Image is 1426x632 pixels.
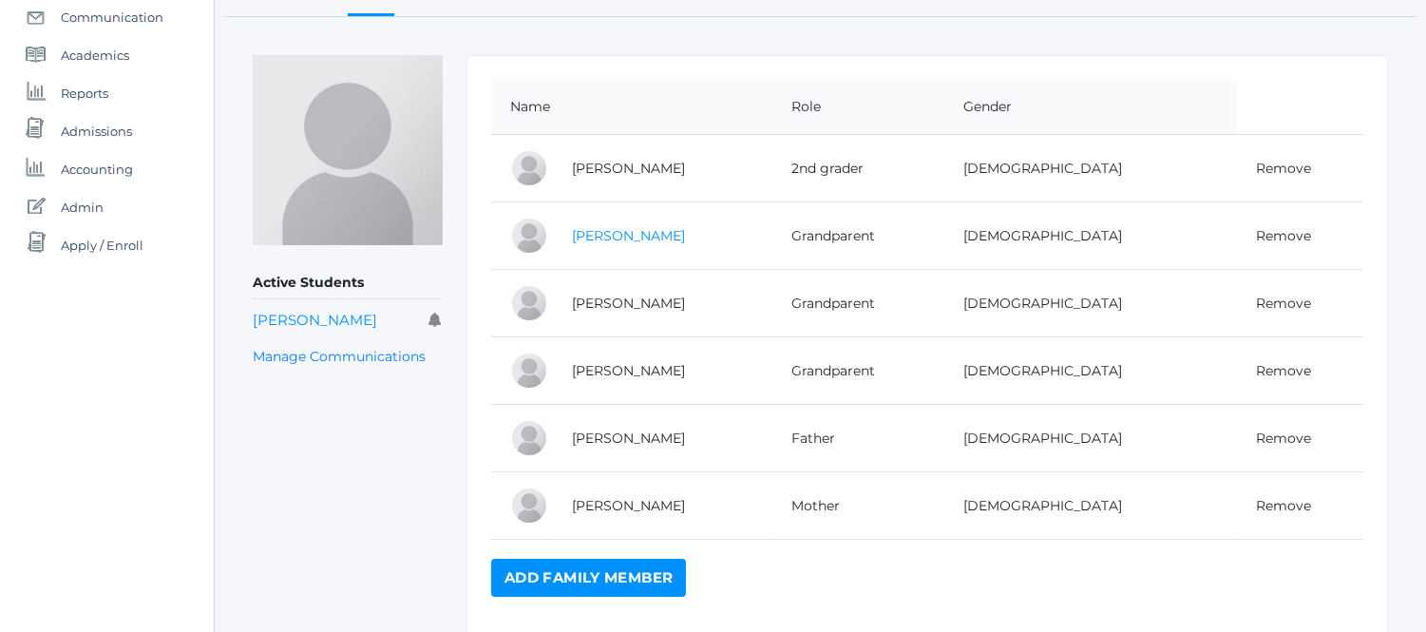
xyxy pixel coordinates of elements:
[1256,430,1311,447] a: Remove
[510,217,548,255] div: Terry Shields
[1256,295,1311,312] a: Remove
[510,284,548,322] div: Kelly Shields
[572,227,685,244] a: [PERSON_NAME]
[510,487,548,525] div: Janice Shields
[772,80,944,135] th: Role
[572,362,685,379] a: [PERSON_NAME]
[944,405,1237,472] td: [DEMOGRAPHIC_DATA]
[944,472,1237,540] td: [DEMOGRAPHIC_DATA]
[61,188,104,226] span: Admin
[572,497,685,514] a: [PERSON_NAME]
[253,311,377,329] a: [PERSON_NAME]
[1256,497,1311,514] a: Remove
[253,55,443,245] img: Janice Shields
[572,430,685,447] a: [PERSON_NAME]
[491,559,686,597] a: Add Family Member
[1256,160,1311,177] a: Remove
[772,270,944,337] td: Grandparent
[1256,227,1311,244] a: Remove
[1256,362,1311,379] a: Remove
[572,160,685,177] a: [PERSON_NAME]
[61,36,129,74] span: Academics
[491,80,772,135] th: Name
[61,112,132,150] span: Admissions
[253,346,426,368] a: Manage Communications
[772,472,944,540] td: Mother
[61,226,143,264] span: Apply / Enroll
[944,270,1237,337] td: [DEMOGRAPHIC_DATA]
[428,313,443,327] i: Receives communications for this student
[944,80,1237,135] th: Gender
[944,202,1237,270] td: [DEMOGRAPHIC_DATA]
[772,337,944,405] td: Grandparent
[510,352,548,390] div: Catherine Lobue
[572,295,685,312] a: [PERSON_NAME]
[944,135,1237,202] td: [DEMOGRAPHIC_DATA]
[510,149,548,187] div: Nolan Shields
[510,419,548,457] div: Nathan Shields
[772,202,944,270] td: Grandparent
[61,150,133,188] span: Accounting
[944,337,1237,405] td: [DEMOGRAPHIC_DATA]
[61,74,108,112] span: Reports
[253,267,443,299] h5: Active Students
[772,405,944,472] td: Father
[772,135,944,202] td: 2nd grader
